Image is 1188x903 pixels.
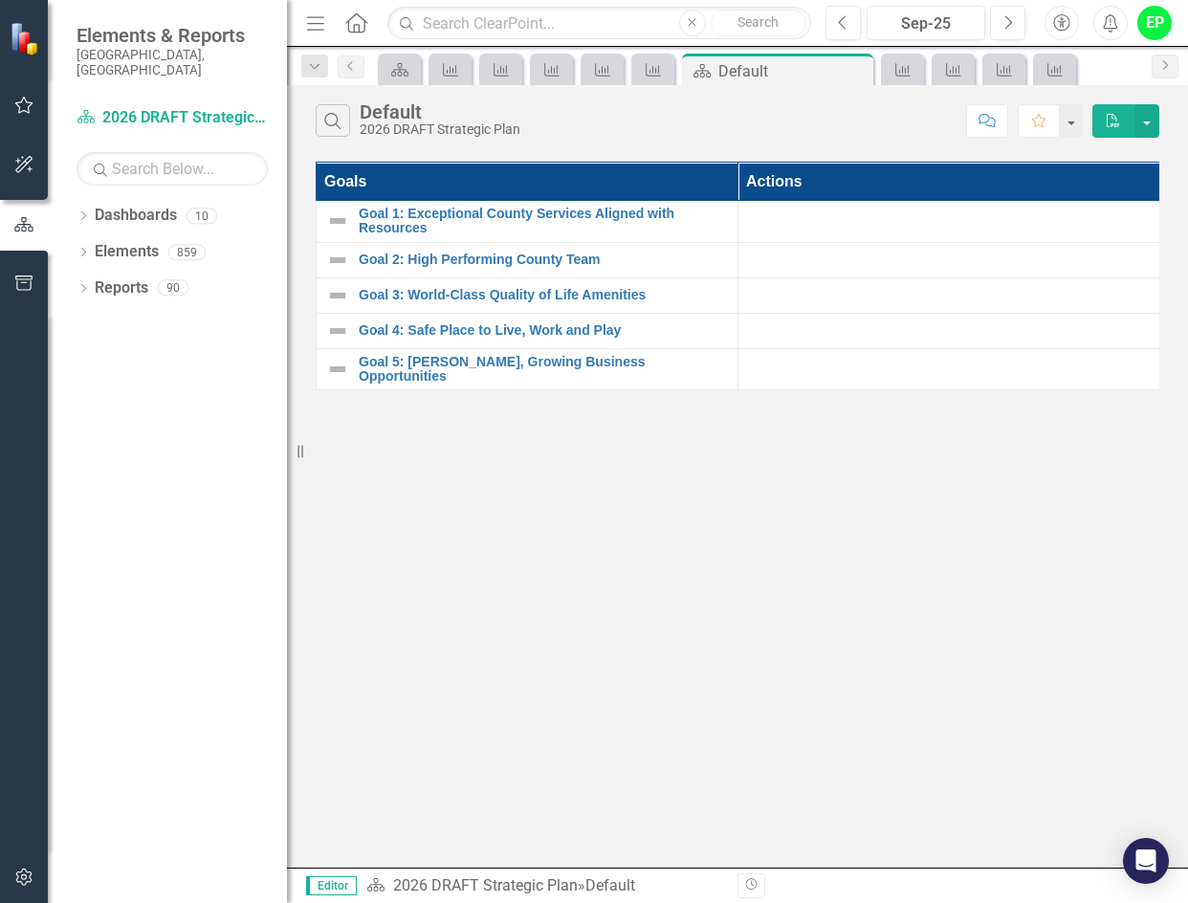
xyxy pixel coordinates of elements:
a: Elements [95,241,159,263]
a: Goal 3: World-Class Quality of Life Amenities [359,288,728,302]
td: Double-Click to Edit Right Click for Context Menu [317,242,738,277]
a: Reports [95,277,148,299]
img: Not Defined [326,319,349,342]
a: Goal 1: Exceptional County Services Aligned with Resources [359,207,728,236]
a: Goal 2: High Performing County Team [359,253,728,267]
button: Sep-25 [867,6,985,40]
small: [GEOGRAPHIC_DATA], [GEOGRAPHIC_DATA] [77,47,268,78]
button: EP [1137,6,1172,40]
a: 2026 DRAFT Strategic Plan [393,876,578,894]
img: Not Defined [326,284,349,307]
img: Not Defined [326,249,349,272]
span: Elements & Reports [77,24,268,47]
td: Double-Click to Edit Right Click for Context Menu [317,348,738,390]
div: » [366,875,723,897]
div: 10 [187,208,217,224]
div: 859 [168,244,206,260]
div: 90 [158,280,188,297]
span: Editor [306,876,357,895]
img: Not Defined [326,209,349,232]
div: Open Intercom Messenger [1123,838,1169,884]
div: Default [360,101,520,122]
a: Goal 4: Safe Place to Live, Work and Play [359,323,728,338]
span: Search [737,14,779,30]
div: 2026 DRAFT Strategic Plan [360,122,520,137]
td: Double-Click to Edit Right Click for Context Menu [317,277,738,313]
button: Search [711,10,806,36]
a: Dashboards [95,205,177,227]
img: ClearPoint Strategy [10,22,43,55]
input: Search ClearPoint... [387,7,811,40]
input: Search Below... [77,152,268,186]
div: Default [718,59,869,83]
img: Not Defined [326,358,349,381]
td: Double-Click to Edit Right Click for Context Menu [317,200,738,242]
a: Goal 5: [PERSON_NAME], Growing Business Opportunities [359,355,728,385]
a: 2026 DRAFT Strategic Plan [77,107,268,129]
div: Default [585,876,635,894]
div: Sep-25 [873,12,979,35]
td: Double-Click to Edit Right Click for Context Menu [317,313,738,348]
